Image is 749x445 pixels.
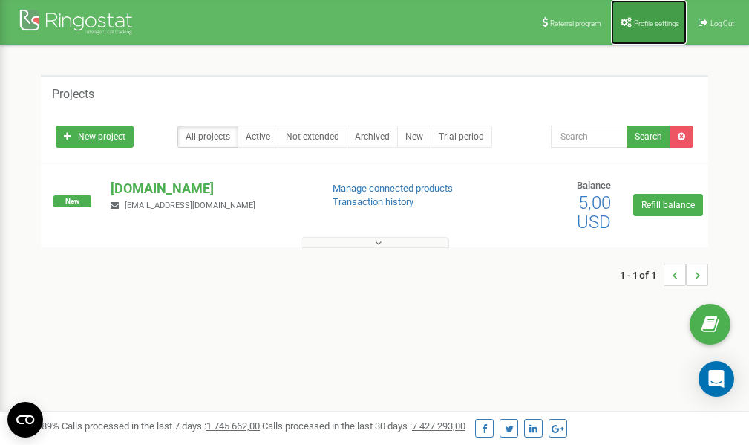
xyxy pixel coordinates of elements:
[397,126,431,148] a: New
[56,126,134,148] a: New project
[627,126,670,148] button: Search
[551,126,627,148] input: Search
[347,126,398,148] a: Archived
[278,126,347,148] a: Not extended
[125,201,255,210] span: [EMAIL_ADDRESS][DOMAIN_NAME]
[262,420,465,432] span: Calls processed in the last 30 days :
[634,19,679,27] span: Profile settings
[550,19,601,27] span: Referral program
[699,361,734,397] div: Open Intercom Messenger
[333,183,453,194] a: Manage connected products
[412,420,465,432] u: 7 427 293,00
[177,126,238,148] a: All projects
[62,420,260,432] span: Calls processed in the last 7 days :
[52,88,94,101] h5: Projects
[620,264,664,286] span: 1 - 1 of 1
[111,179,308,198] p: [DOMAIN_NAME]
[238,126,278,148] a: Active
[53,195,91,207] span: New
[710,19,734,27] span: Log Out
[633,194,703,216] a: Refill balance
[206,420,260,432] u: 1 745 662,00
[577,180,611,191] span: Balance
[333,196,413,207] a: Transaction history
[7,402,43,438] button: Open CMP widget
[620,249,708,301] nav: ...
[431,126,492,148] a: Trial period
[577,192,611,233] span: 5,00 USD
